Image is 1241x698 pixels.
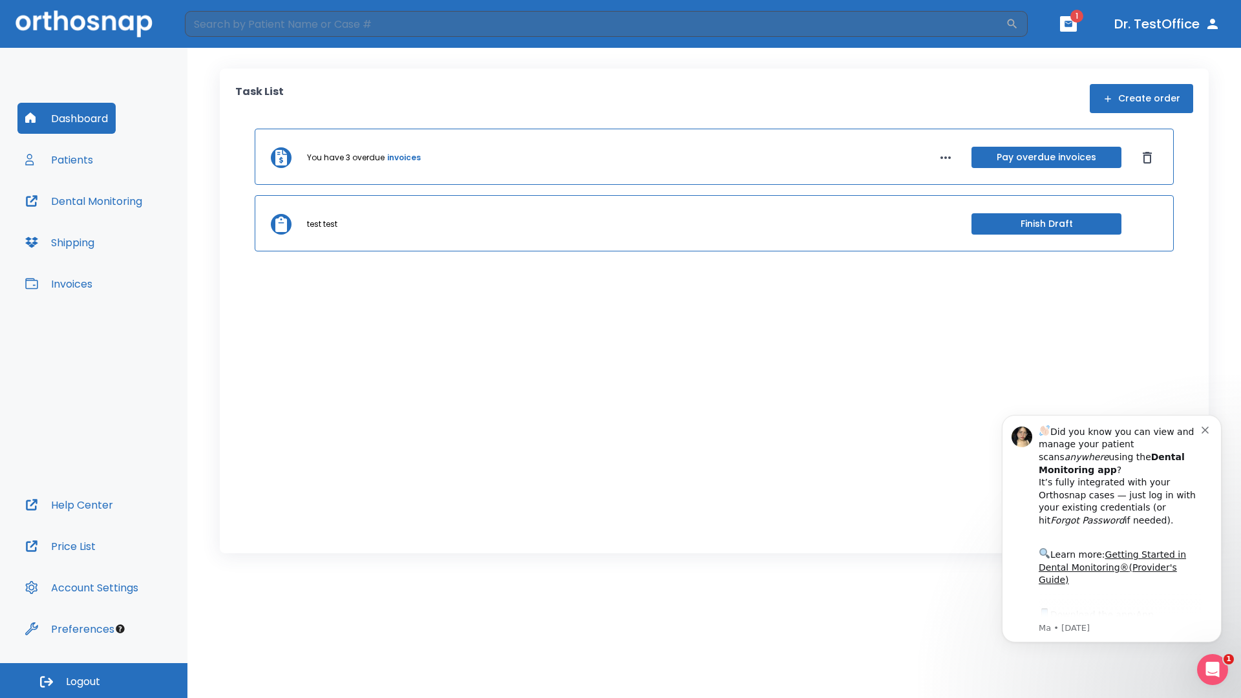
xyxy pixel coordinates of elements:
[1070,10,1083,23] span: 1
[114,623,126,635] div: Tooltip anchor
[235,84,284,113] p: Task List
[307,152,385,164] p: You have 3 overdue
[17,531,103,562] button: Price List
[1109,12,1225,36] button: Dr. TestOffice
[1090,84,1193,113] button: Create order
[1137,147,1158,168] button: Dismiss
[56,214,171,237] a: App Store
[17,227,102,258] button: Shipping
[17,268,100,299] button: Invoices
[971,213,1121,235] button: Finish Draft
[307,218,337,230] p: test test
[17,144,101,175] button: Patients
[17,185,150,217] button: Dental Monitoring
[1197,654,1228,685] iframe: Intercom live chat
[17,103,116,134] button: Dashboard
[387,152,421,164] a: invoices
[1224,654,1234,664] span: 1
[219,28,229,38] button: Dismiss notification
[185,11,1006,37] input: Search by Patient Name or Case #
[66,675,100,689] span: Logout
[971,147,1121,168] button: Pay overdue invoices
[56,211,219,277] div: Download the app: | ​ Let us know if you need help getting started!
[982,396,1241,663] iframe: Intercom notifications message
[17,613,122,644] button: Preferences
[17,489,121,520] button: Help Center
[56,227,219,238] p: Message from Ma, sent 3w ago
[16,10,153,37] img: Orthosnap
[17,572,146,603] button: Account Settings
